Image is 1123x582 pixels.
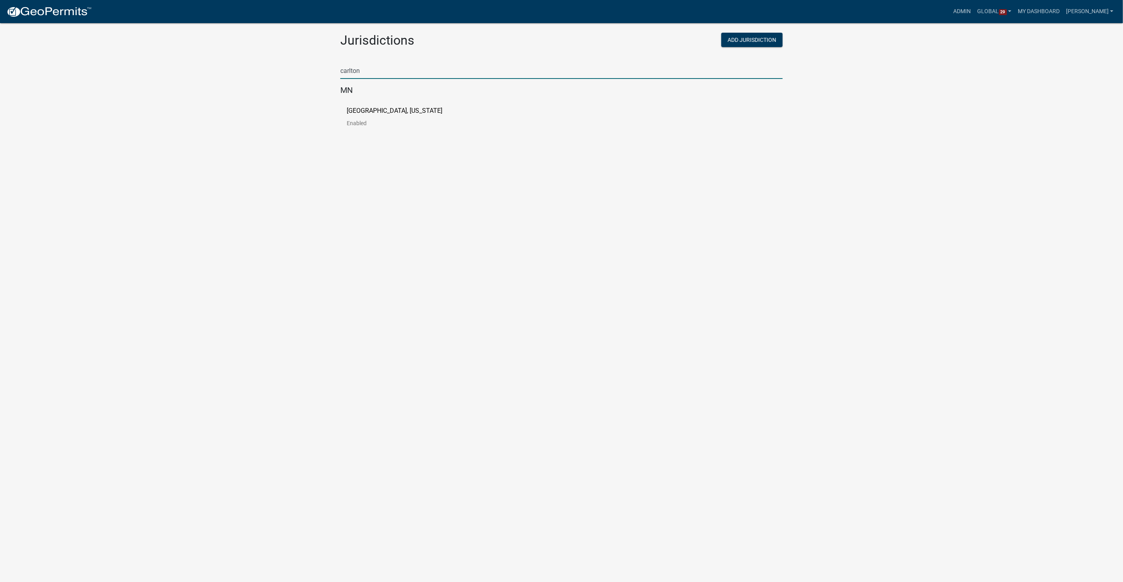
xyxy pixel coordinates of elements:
[974,4,1015,19] a: Global29
[347,108,455,132] a: [GEOGRAPHIC_DATA], [US_STATE]Enabled
[347,120,455,126] p: Enabled
[347,108,442,114] p: [GEOGRAPHIC_DATA], [US_STATE]
[340,85,783,95] h5: MN
[950,4,974,19] a: Admin
[721,33,783,47] button: Add Jurisdiction
[1063,4,1117,19] a: [PERSON_NAME]
[1015,4,1063,19] a: My Dashboard
[340,33,556,48] h2: Jurisdictions
[999,9,1007,16] span: 29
